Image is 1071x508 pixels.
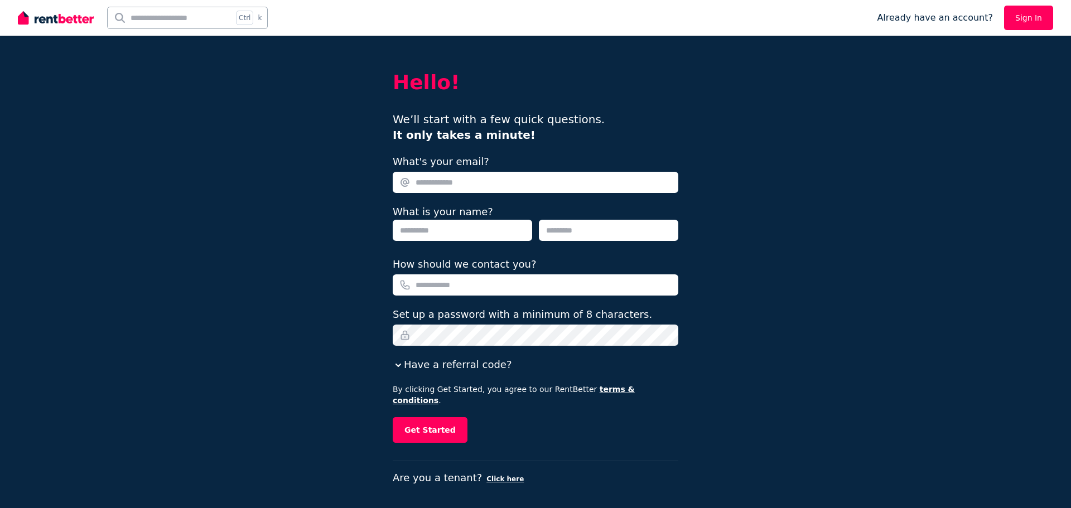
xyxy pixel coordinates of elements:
span: Already have an account? [877,11,993,25]
label: What is your name? [393,206,493,217]
b: It only takes a minute! [393,128,535,142]
button: Get Started [393,417,467,443]
label: What's your email? [393,154,489,170]
p: Are you a tenant? [393,470,678,486]
button: Click here [486,475,524,483]
label: Set up a password with a minimum of 8 characters. [393,307,652,322]
h2: Hello! [393,71,678,94]
span: Ctrl [236,11,253,25]
p: By clicking Get Started, you agree to our RentBetter . [393,384,678,406]
button: Have a referral code? [393,357,512,372]
span: We’ll start with a few quick questions. [393,113,605,142]
a: Sign In [1004,6,1053,30]
span: k [258,13,262,22]
img: RentBetter [18,9,94,26]
label: How should we contact you? [393,257,537,272]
